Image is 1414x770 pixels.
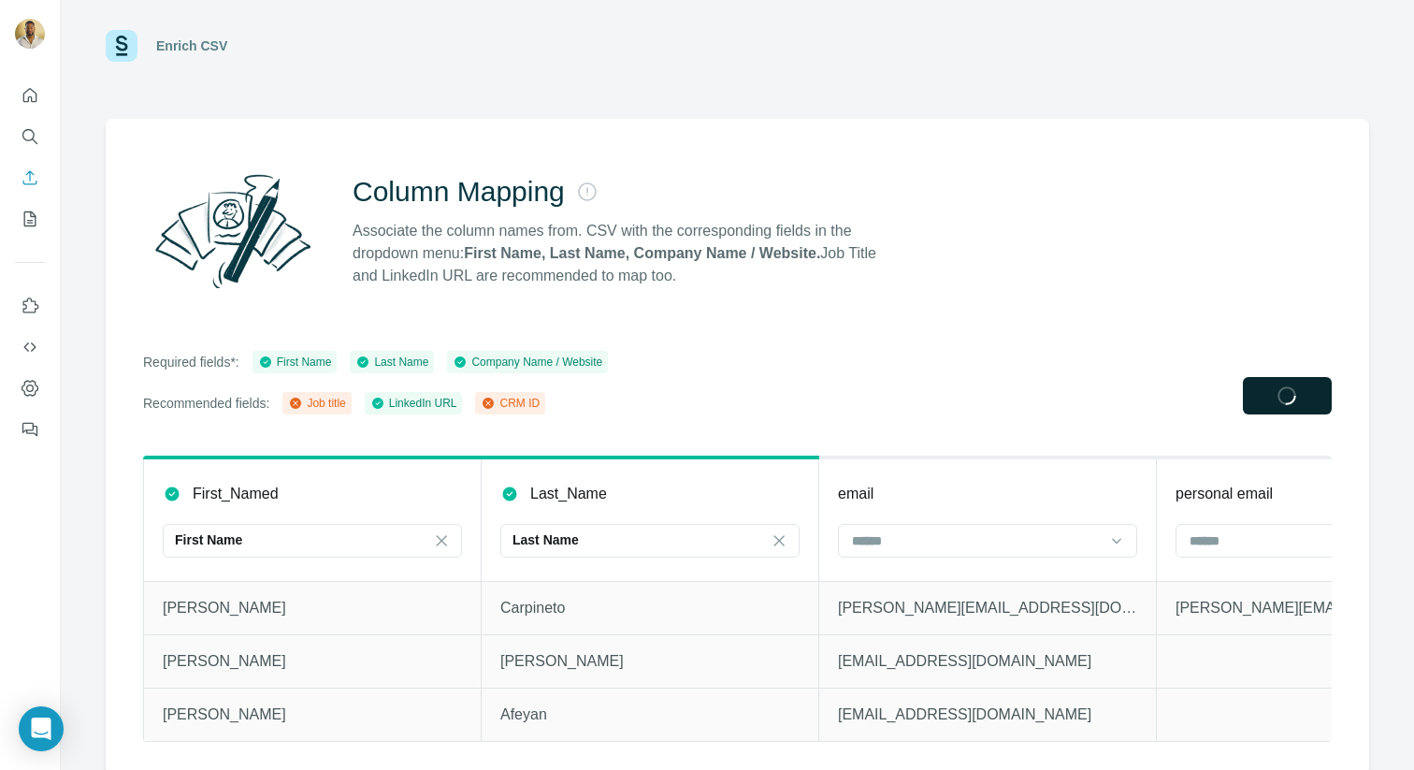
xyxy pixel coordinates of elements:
[512,530,579,549] p: Last Name
[481,395,540,412] div: CRM ID
[838,597,1137,619] p: [PERSON_NAME][EMAIL_ADDRESS][DOMAIN_NAME]
[15,120,45,153] button: Search
[143,353,239,371] p: Required fields*:
[15,330,45,364] button: Use Surfe API
[288,395,345,412] div: Job title
[143,164,323,298] img: Surfe Illustration - Column Mapping
[838,483,873,505] p: email
[15,413,45,446] button: Feedback
[355,354,428,370] div: Last Name
[370,395,457,412] div: LinkedIn URL
[175,530,242,549] p: First Name
[163,704,462,726] p: [PERSON_NAME]
[15,289,45,323] button: Use Surfe on LinkedIn
[15,19,45,49] img: Avatar
[19,706,64,751] div: Open Intercom Messenger
[353,175,565,209] h2: Column Mapping
[530,483,607,505] p: Last_Name
[106,30,137,62] img: Surfe Logo
[500,704,800,726] p: Afeyan
[1176,483,1273,505] p: personal email
[258,354,332,370] div: First Name
[464,245,820,261] strong: First Name, Last Name, Company Name / Website.
[838,650,1137,673] p: [EMAIL_ADDRESS][DOMAIN_NAME]
[353,220,893,287] p: Associate the column names from. CSV with the corresponding fields in the dropdown menu: Job Titl...
[453,354,602,370] div: Company Name / Website
[15,371,45,405] button: Dashboard
[193,483,279,505] p: First_Named
[15,79,45,112] button: Quick start
[163,650,462,673] p: [PERSON_NAME]
[163,597,462,619] p: [PERSON_NAME]
[15,202,45,236] button: My lists
[156,36,227,55] div: Enrich CSV
[500,597,800,619] p: Carpineto
[838,704,1137,726] p: [EMAIL_ADDRESS][DOMAIN_NAME]
[143,394,269,413] p: Recommended fields:
[500,650,800,673] p: [PERSON_NAME]
[15,161,45,195] button: Enrich CSV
